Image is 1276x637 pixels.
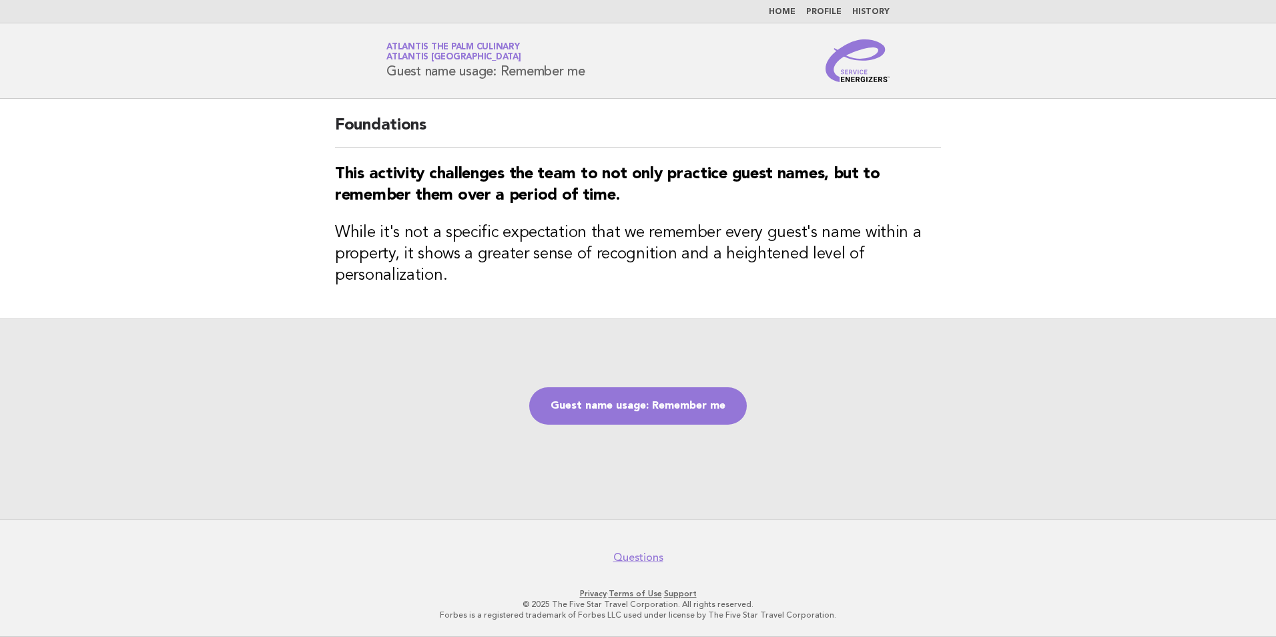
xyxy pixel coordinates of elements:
p: © 2025 The Five Star Travel Corporation. All rights reserved. [230,599,1046,610]
a: Privacy [580,589,607,598]
strong: This activity challenges the team to not only practice guest names, but to remember them over a p... [335,166,880,204]
h2: Foundations [335,115,941,148]
a: Home [769,8,795,16]
h1: Guest name usage: Remember me [386,43,585,78]
a: History [852,8,890,16]
span: Atlantis [GEOGRAPHIC_DATA] [386,53,521,62]
a: Guest name usage: Remember me [529,387,747,425]
p: Forbes is a registered trademark of Forbes LLC used under license by The Five Star Travel Corpora... [230,610,1046,620]
a: Support [664,589,697,598]
p: · · [230,588,1046,599]
a: Terms of Use [609,589,662,598]
a: Atlantis The Palm CulinaryAtlantis [GEOGRAPHIC_DATA] [386,43,521,61]
a: Questions [613,551,663,564]
h3: While it's not a specific expectation that we remember every guest's name within a property, it s... [335,222,941,286]
a: Profile [806,8,842,16]
img: Service Energizers [826,39,890,82]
